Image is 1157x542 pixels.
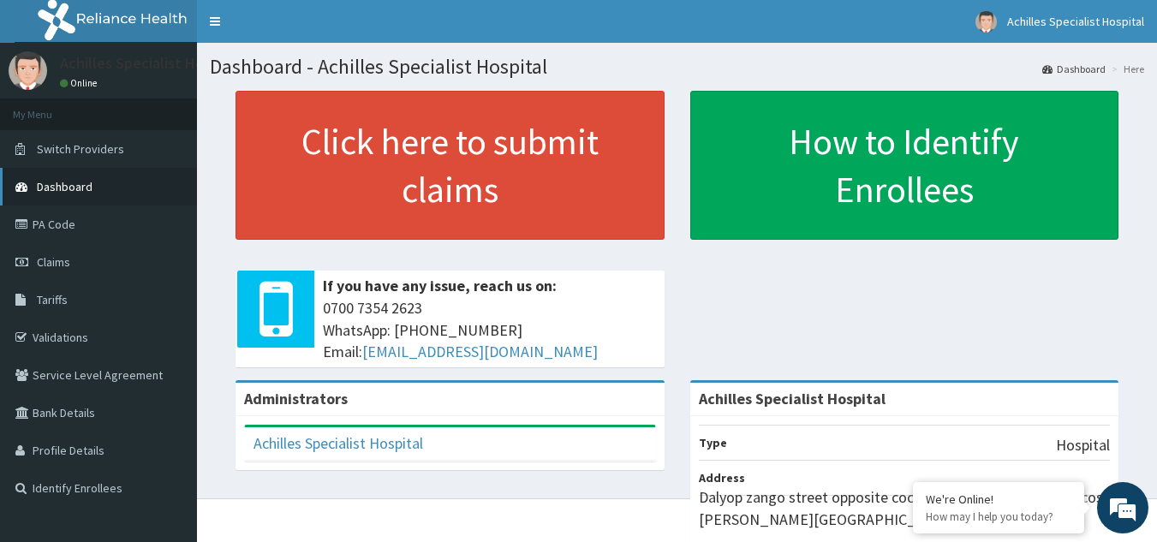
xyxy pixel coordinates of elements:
a: Online [60,77,101,89]
img: d_794563401_company_1708531726252_794563401 [32,86,69,128]
b: Administrators [244,389,348,408]
span: Claims [37,254,70,270]
a: Click here to submit claims [236,91,665,240]
p: Dalyop zango street opposite cocin nyango gyel Buruku lowcost [PERSON_NAME][GEOGRAPHIC_DATA] [699,486,1111,530]
div: Chat with us now [89,96,288,118]
span: 0700 7354 2623 WhatsApp: [PHONE_NUMBER] Email: [323,297,656,363]
b: Address [699,470,745,485]
span: Dashboard [37,179,92,194]
a: [EMAIL_ADDRESS][DOMAIN_NAME] [362,342,598,361]
img: User Image [975,11,997,33]
a: Dashboard [1042,62,1106,76]
h1: Dashboard - Achilles Specialist Hospital [210,56,1144,78]
span: Tariffs [37,292,68,307]
a: How to Identify Enrollees [690,91,1119,240]
div: We're Online! [926,491,1071,507]
img: User Image [9,51,47,90]
b: Type [699,435,727,450]
span: We're online! [99,162,236,335]
a: Achilles Specialist Hospital [253,433,423,453]
div: Minimize live chat window [281,9,322,50]
textarea: Type your message and hit 'Enter' [9,360,326,420]
b: If you have any issue, reach us on: [323,276,557,295]
p: Achilles Specialist Hospital [60,56,242,71]
span: Achilles Specialist Hospital [1007,14,1144,29]
li: Here [1107,62,1144,76]
strong: Achilles Specialist Hospital [699,389,886,408]
p: How may I help you today? [926,509,1071,524]
span: Switch Providers [37,141,124,157]
p: Hospital [1056,434,1110,456]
